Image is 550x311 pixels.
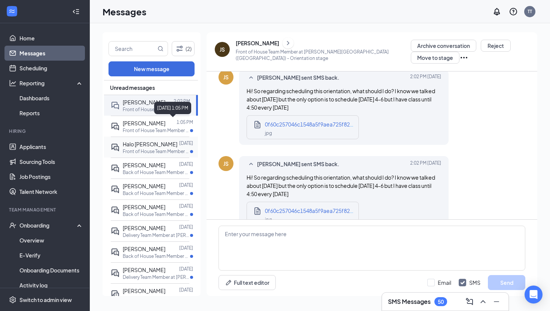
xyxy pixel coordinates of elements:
span: Unread messages [110,84,155,91]
svg: ActiveDoubleChat [111,269,120,278]
span: [PERSON_NAME] [123,287,165,294]
svg: DoubleChat [111,101,120,110]
span: [PERSON_NAME] [123,162,165,168]
button: Move to stage [411,52,459,64]
svg: ActiveDoubleChat [111,164,120,173]
a: Document0f60c257046c1548a5f9aea725f822aa.jpgjpg [253,207,355,221]
div: TT [528,8,532,15]
p: [DATE] [179,182,193,188]
p: Back of House Team Member at [PERSON_NAME][GEOGRAPHIC_DATA] ([GEOGRAPHIC_DATA]) [123,211,190,217]
svg: Settings [9,296,16,304]
svg: ActiveDoubleChat [111,185,120,194]
a: E-Verify [19,248,83,263]
p: Back of House Team Member at [PERSON_NAME][GEOGRAPHIC_DATA] ([GEOGRAPHIC_DATA]) [123,253,190,259]
svg: Filter [175,44,184,53]
div: JS [220,46,225,53]
span: [PERSON_NAME] [123,204,165,210]
p: [DATE] [179,287,193,293]
div: 50 [438,299,444,305]
svg: SmallChevronUp [247,73,256,82]
a: Talent Network [19,184,83,199]
div: Reporting [19,79,84,87]
span: [PERSON_NAME] [123,246,165,252]
svg: UserCheck [9,222,16,229]
a: Onboarding Documents [19,263,83,278]
svg: ActiveDoubleChat [111,122,120,131]
a: Sourcing Tools [19,154,83,169]
svg: Notifications [492,7,501,16]
a: Scheduling [19,61,83,76]
svg: Analysis [9,79,16,87]
p: [DATE] [179,161,193,167]
p: [DATE] [179,140,193,146]
p: [DATE] [179,266,193,272]
svg: ActiveDoubleChat [111,206,120,215]
div: [PERSON_NAME] [236,39,279,47]
span: [PERSON_NAME] [123,99,165,106]
span: 0f60c257046c1548a5f9aea725f822aa.jpg [265,121,368,128]
svg: Ellipses [459,53,468,62]
svg: ActiveDoubleChat [111,290,120,299]
a: Job Postings [19,169,83,184]
svg: Collapse [72,8,80,15]
p: Front of House Team Member at [PERSON_NAME][GEOGRAPHIC_DATA] ([GEOGRAPHIC_DATA]) - Orientation stage [236,49,411,61]
span: [PERSON_NAME] sent SMS back. [257,73,339,82]
div: Open Intercom Messenger [525,286,543,304]
span: [DATE] 2:02 PM [410,160,441,169]
a: Applicants [19,139,83,154]
div: JS [223,160,229,167]
p: [DATE] [179,245,193,251]
svg: ComposeMessage [465,297,474,306]
svg: ChevronUp [479,297,488,306]
span: Hi! So regarding scheduling this orientation, what should I do? I know we talked about [DATE] but... [247,88,435,111]
svg: Document [253,120,262,129]
svg: MagnifyingGlass [158,46,164,52]
p: Front of House Team Member at [PERSON_NAME][GEOGRAPHIC_DATA] ([GEOGRAPHIC_DATA]) [123,127,190,134]
button: Reject [481,40,511,52]
button: Archive conversation [411,40,476,52]
button: New message [109,61,195,76]
svg: ActiveDoubleChat [111,227,120,236]
span: jpg [265,130,272,136]
p: [DATE] [179,224,193,230]
span: jpg [265,217,272,222]
button: Send [488,275,525,290]
p: Front of House Team Member at [PERSON_NAME][GEOGRAPHIC_DATA] ([GEOGRAPHIC_DATA]) [123,295,190,301]
a: Dashboards [19,91,83,106]
svg: ActiveDoubleChat [111,248,120,257]
a: Document0f60c257046c1548a5f9aea725f822aa.jpgjpg [253,120,355,134]
svg: Minimize [492,297,501,306]
div: Switch to admin view [19,296,72,304]
p: Front of House Team Member at [PERSON_NAME][GEOGRAPHIC_DATA] ([GEOGRAPHIC_DATA]) [123,148,190,155]
a: Messages [19,46,83,61]
a: Reports [19,106,83,121]
svg: Document [253,207,262,216]
p: Back of House Team Member at [PERSON_NAME][GEOGRAPHIC_DATA] ([GEOGRAPHIC_DATA]) [123,169,190,176]
svg: Pen [225,279,232,286]
p: Front of House Team Member at [PERSON_NAME][GEOGRAPHIC_DATA] ([GEOGRAPHIC_DATA]) [123,106,190,113]
span: Hi! So regarding scheduling this orientation, what should I do? I know we talked about [DATE] but... [247,174,435,197]
a: Home [19,31,83,46]
h1: Messages [103,5,146,18]
a: Overview [19,233,83,248]
a: Activity log [19,278,83,293]
p: Delivery Team Member at [PERSON_NAME][GEOGRAPHIC_DATA] ([GEOGRAPHIC_DATA]) [123,232,190,238]
div: Hiring [9,128,82,134]
button: Full text editorPen [219,275,276,290]
p: Back of House Team Member at [PERSON_NAME][GEOGRAPHIC_DATA] ([GEOGRAPHIC_DATA]) [123,190,190,196]
button: Filter (2) [172,41,195,56]
p: 1:05 PM [177,119,193,125]
span: 0f60c257046c1548a5f9aea725f822aa.jpg [265,207,368,214]
span: [DATE] 2:02 PM [410,73,441,82]
button: ChevronRight [282,37,294,49]
input: Search [109,42,156,56]
button: ChevronUp [477,296,489,308]
span: [PERSON_NAME] [123,120,165,126]
p: [DATE] [179,203,193,209]
svg: WorkstreamLogo [8,7,16,15]
span: Halo [PERSON_NAME] [123,141,177,147]
span: [PERSON_NAME] [123,225,165,231]
div: Onboarding [19,222,77,229]
svg: SmallChevronUp [247,160,256,169]
span: [PERSON_NAME] [123,266,165,273]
